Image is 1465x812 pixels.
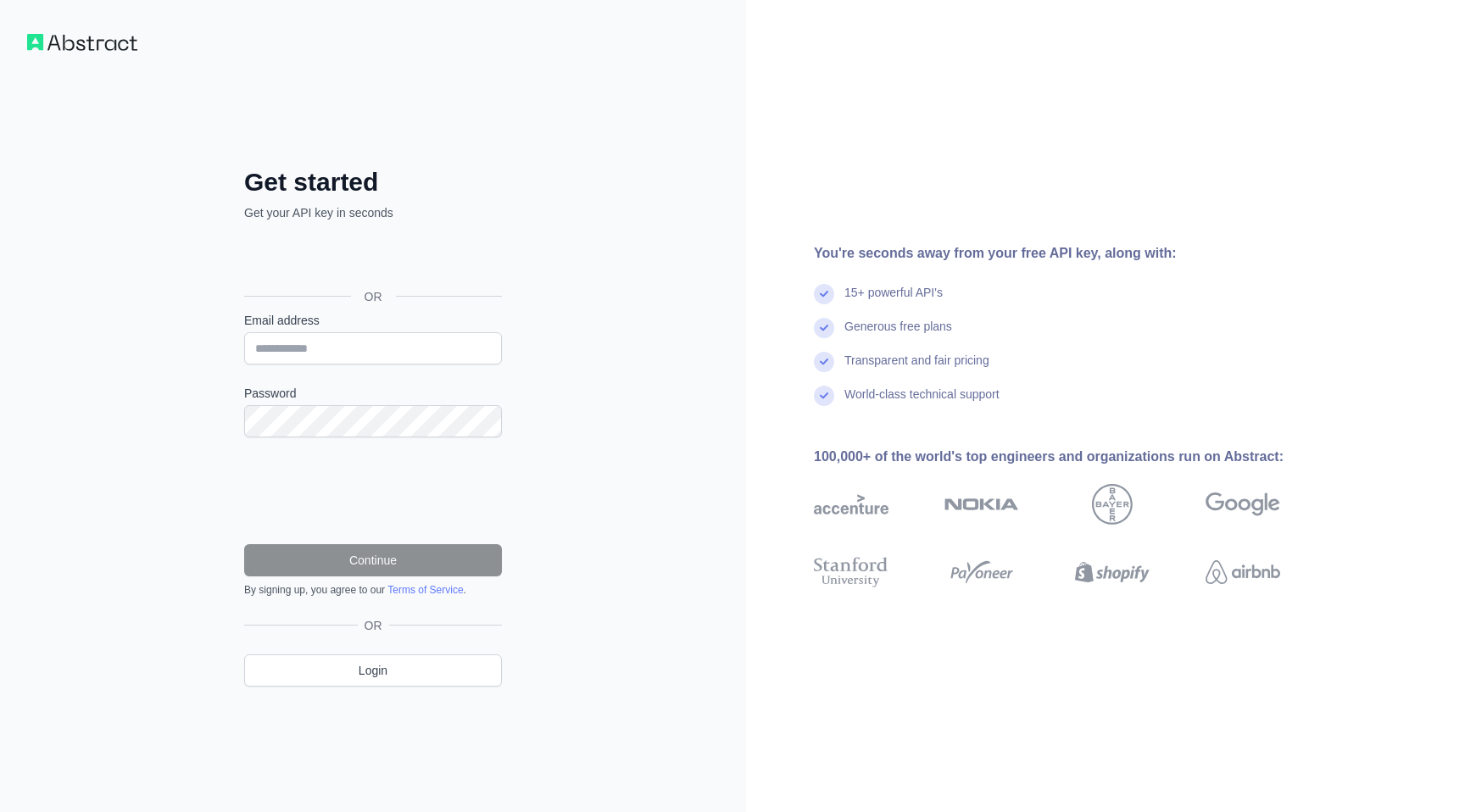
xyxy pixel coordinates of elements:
img: shopify [1075,553,1150,591]
div: Generous free plans [844,318,952,352]
img: check mark [814,352,834,372]
img: payoneer [944,553,1019,591]
div: By signing up, you agree to our . [244,583,502,597]
h2: Get started [244,167,502,197]
iframe: Sign in with Google Button [236,240,507,277]
a: Terms of Service [387,584,463,596]
img: Workflow [27,34,137,51]
label: Email address [244,312,502,329]
div: 100,000+ of the world's top engineers and organizations run on Abstract: [814,447,1334,467]
label: Password [244,385,502,402]
div: World-class technical support [844,386,1000,420]
img: nokia [944,484,1019,525]
span: OR [358,617,389,634]
a: Login [244,654,502,687]
iframe: reCAPTCHA [244,458,502,524]
img: stanford university [814,553,888,591]
img: check mark [814,318,834,338]
div: You're seconds away from your free API key, along with: [814,243,1334,264]
p: Get your API key in seconds [244,204,502,221]
img: check mark [814,386,834,406]
img: bayer [1092,484,1133,525]
img: google [1206,484,1280,525]
img: airbnb [1206,553,1280,591]
span: OR [351,288,396,305]
div: 15+ powerful API's [844,284,943,318]
div: Transparent and fair pricing [844,352,989,386]
img: check mark [814,284,834,304]
img: accenture [814,484,888,525]
button: Continue [244,544,502,576]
